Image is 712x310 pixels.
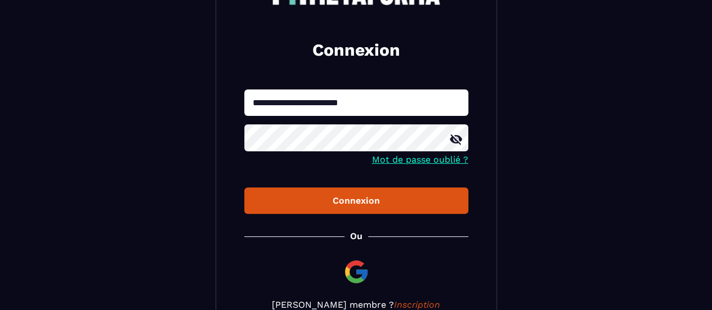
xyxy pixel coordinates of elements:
[244,187,468,214] button: Connexion
[350,231,362,241] p: Ou
[343,258,370,285] img: google
[253,195,459,206] div: Connexion
[244,299,468,310] p: [PERSON_NAME] membre ?
[394,299,440,310] a: Inscription
[372,154,468,165] a: Mot de passe oublié ?
[258,39,455,61] h2: Connexion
